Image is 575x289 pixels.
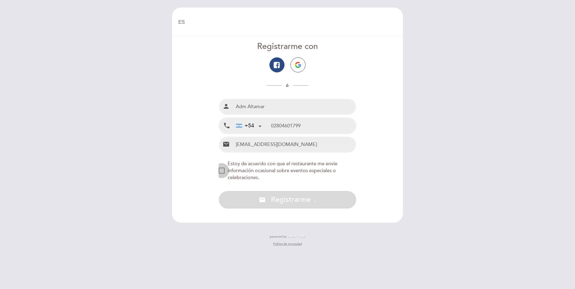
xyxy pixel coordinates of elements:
a: Política de privacidad [273,242,302,246]
img: icon-google.png [295,62,301,68]
span: powered by [270,235,287,239]
input: Nombre y Apellido [233,99,356,115]
a: powered by [270,235,305,239]
input: Teléfono Móvil [271,118,356,134]
span: Estoy de acuerdo con que el restaurante me envíe información ocasional sobre eventos especiales o... [228,161,337,181]
input: Email [233,137,356,153]
div: Registrarme con [219,41,357,53]
i: email [223,141,230,148]
div: +54 [236,122,254,130]
button: email Registrarme [219,191,357,209]
i: person [223,103,230,110]
i: email [259,196,266,203]
span: ó [281,83,293,88]
md-checkbox: NEW_MODAL_AGREE_RESTAURANT_SEND_OCCASIONAL_INFO [219,160,357,181]
img: MEITRE [288,235,305,238]
div: Argentina: +54 [234,118,264,133]
span: Registrarme [271,195,311,204]
i: local_phone [223,122,230,129]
